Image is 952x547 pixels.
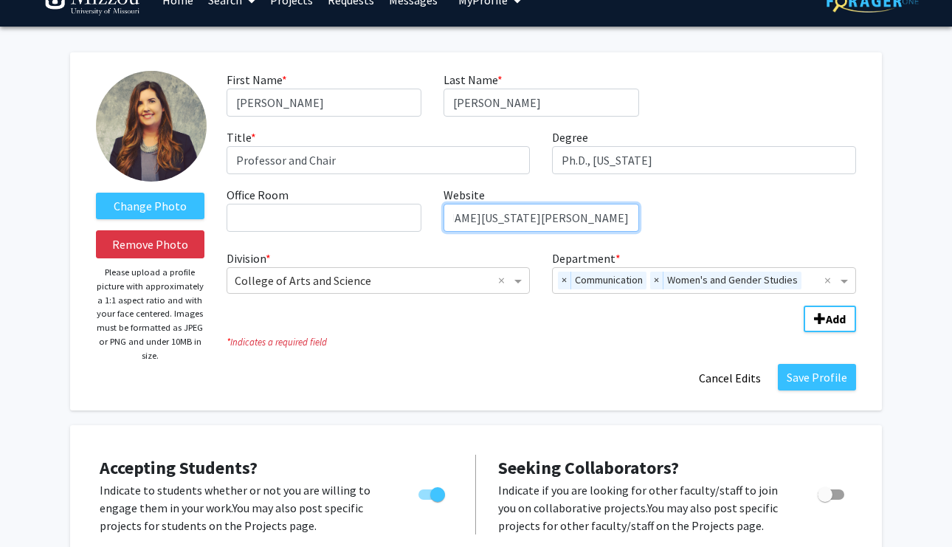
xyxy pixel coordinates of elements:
[96,193,204,219] label: ChangeProfile Picture
[444,186,485,204] label: Website
[650,272,663,289] span: ×
[826,312,846,326] b: Add
[541,250,867,294] div: Department
[552,128,588,146] label: Degree
[227,267,531,294] ng-select: Division
[96,71,207,182] img: Profile Picture
[227,186,289,204] label: Office Room
[100,456,258,479] span: Accepting Students?
[227,335,856,349] i: Indicates a required field
[804,306,856,332] button: Add Division/Department
[824,272,837,289] span: Clear all
[498,272,511,289] span: Clear all
[227,128,256,146] label: Title
[778,364,856,391] button: Save Profile
[96,266,204,362] p: Please upload a profile picture with approximately a 1:1 aspect ratio and with your face centered...
[227,71,287,89] label: First Name
[552,267,856,294] ng-select: Department
[663,272,801,289] span: Women's and Gender Studies
[498,456,679,479] span: Seeking Collaborators?
[571,272,646,289] span: Communication
[215,250,542,294] div: Division
[498,481,790,534] p: Indicate if you are looking for other faculty/staff to join you on collaborative projects. You ma...
[96,230,204,258] button: Remove Photo
[689,364,770,392] button: Cancel Edits
[11,481,63,536] iframe: Chat
[558,272,571,289] span: ×
[413,481,453,503] div: Toggle
[100,481,390,534] p: Indicate to students whether or not you are willing to engage them in your work. You may also pos...
[444,71,503,89] label: Last Name
[812,481,852,503] div: Toggle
